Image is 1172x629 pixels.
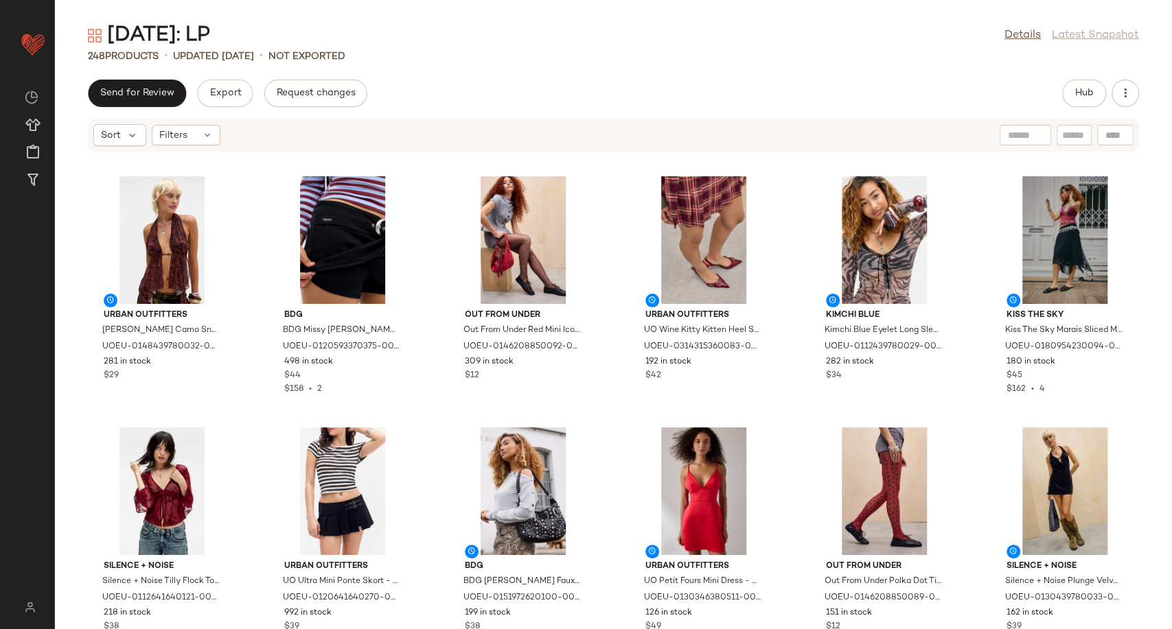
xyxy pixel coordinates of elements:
[1007,370,1022,382] span: $45
[284,607,332,619] span: 992 in stock
[825,575,941,588] span: Out From Under Polka Dot Tights - Maroon L/XL at Urban Outfitters
[826,370,842,382] span: $34
[273,176,412,304] img: 0120593370375_001_a2
[1005,324,1122,337] span: Kiss The Sky Marais Sliced Midi Skirt - Black L at Urban Outfitters
[93,427,231,555] img: 0112641640121_061_a2
[465,560,582,573] span: BDG
[25,91,38,104] img: svg%3e
[644,341,761,353] span: UOEU-0314315360083-000-061
[283,592,400,604] span: UOEU-0120641640270-000-001
[644,324,761,337] span: UO Wine Kitty Kitten Heel Shoes - Maroon [GEOGRAPHIC_DATA] 4 at Urban Outfitters
[283,575,400,588] span: UO Ultra Mini Ponte Skort - Black XL at Urban Outfitters
[284,370,301,382] span: $44
[465,309,582,322] span: Out From Under
[454,176,593,304] img: 0146208850092_001_m
[104,607,151,619] span: 218 in stock
[996,176,1134,304] img: 0180954230094_001_a2
[1007,385,1026,394] span: $162
[102,324,219,337] span: [PERSON_NAME] Camo Snake Top - Dark Red L at Urban Outfitters
[284,385,303,394] span: $158
[284,356,333,368] span: 498 in stock
[1007,356,1055,368] span: 180 in stock
[104,356,151,368] span: 281 in stock
[1004,27,1041,44] a: Details
[317,385,322,394] span: 2
[19,30,47,58] img: heart_red.DM2ytmEG.svg
[88,51,105,62] span: 248
[1039,385,1045,394] span: 4
[102,341,219,353] span: UOEU-0148439780032-000-260
[268,49,345,64] p: Not Exported
[825,592,941,604] span: UOEU-0146208850089-000-061
[644,592,761,604] span: UOEU-0130346380511-000-060
[463,575,580,588] span: BDG [PERSON_NAME] Faux Leather Shoulder Bag - Black at Urban Outfitters
[463,324,580,337] span: Out From Under Red Mini Icon Heart Tights - Black at Urban Outfitters
[104,309,220,322] span: Urban Outfitters
[463,592,580,604] span: UOEU-0151972620100-000-001
[284,309,401,322] span: BDG
[93,176,231,304] img: 0148439780032_260_a2
[815,176,954,304] img: 0112439780029_009_a2
[465,356,514,368] span: 309 in stock
[644,575,761,588] span: UO Petit Fours Mini Dress - Red M at Urban Outfitters
[283,324,400,337] span: BDG Missy [PERSON_NAME] - Black 2XS at Urban Outfitters
[1026,385,1039,394] span: •
[826,309,943,322] span: Kimchi Blue
[1007,309,1123,322] span: Kiss The Sky
[159,128,187,143] span: Filters
[88,49,159,64] div: Products
[209,88,241,99] span: Export
[826,356,874,368] span: 282 in stock
[826,560,943,573] span: Out From Under
[1005,592,1122,604] span: UOEU-0130439780033-000-001
[102,592,219,604] span: UOEU-0112641640121-000-061
[104,370,119,382] span: $29
[1007,560,1123,573] span: Silence + Noise
[260,48,263,64] span: •
[645,309,762,322] span: Urban Outfitters
[276,88,356,99] span: Request changes
[197,80,253,107] button: Export
[634,176,773,304] img: 0314315360083_061_m
[88,29,102,43] img: svg%3e
[100,88,174,99] span: Send for Review
[173,49,254,64] p: updated [DATE]
[815,427,954,555] img: 0146208850089_061_a2
[645,370,661,382] span: $42
[88,22,210,49] div: [DATE]: LP
[465,607,511,619] span: 199 in stock
[102,575,219,588] span: Silence + Noise Tilly Flock Top - Maroon S at Urban Outfitters
[273,427,412,555] img: 0120641640270_001_b
[1005,575,1122,588] span: Silence + Noise Plunge Velvet Mini Dress - Black XS at Urban Outfitters
[16,602,43,613] img: svg%3e
[284,560,401,573] span: Urban Outfitters
[463,341,580,353] span: UOEU-0146208850092-000-001
[645,356,691,368] span: 192 in stock
[454,427,593,555] img: 0151972620100_001_m
[164,48,168,64] span: •
[645,607,692,619] span: 126 in stock
[825,324,941,337] span: Kimchi Blue Eyelet Long Sleeve Mesh Blouse - Black S at Urban Outfitters
[996,427,1134,555] img: 0130439780033_001_a2
[283,341,400,353] span: UOEU-0120593370375-000-001
[1062,80,1106,107] button: Hub
[303,385,317,394] span: •
[826,607,872,619] span: 151 in stock
[101,128,121,143] span: Sort
[104,560,220,573] span: Silence + Noise
[1007,607,1053,619] span: 162 in stock
[465,370,479,382] span: $12
[88,80,186,107] button: Send for Review
[1075,88,1094,99] span: Hub
[634,427,773,555] img: 0130346380511_060_a2
[825,341,941,353] span: UOEU-0112439780029-000-009
[645,560,762,573] span: Urban Outfitters
[1005,341,1122,353] span: UOEU-0180954230094-000-001
[264,80,367,107] button: Request changes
